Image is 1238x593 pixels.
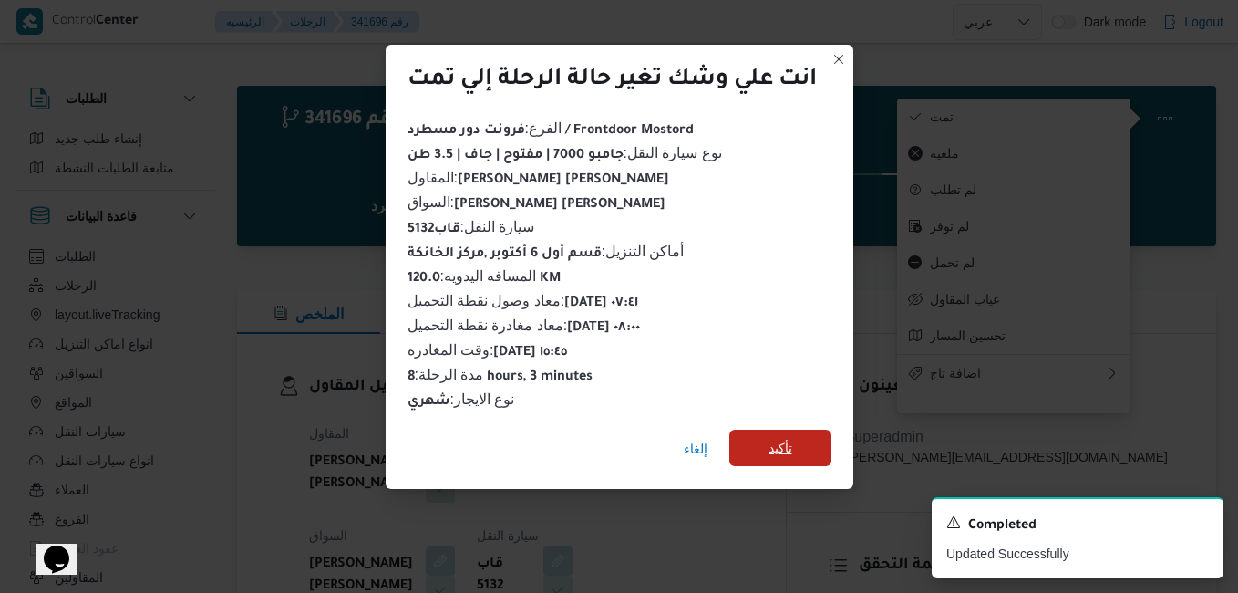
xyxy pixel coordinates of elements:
[408,149,624,163] b: جامبو 7000 | مفتوح | جاف | 3.5 طن
[408,395,450,410] b: شهري
[454,198,665,213] b: [PERSON_NAME] [PERSON_NAME]
[408,194,665,210] span: السواق :
[458,173,669,188] b: [PERSON_NAME] [PERSON_NAME]
[408,293,639,308] span: معاد وصول نقطة التحميل :
[946,514,1209,537] div: Notification
[408,223,460,237] b: قاب5132
[408,247,602,262] b: قسم أول 6 أكتوبر ,مركز الخانكة
[769,437,792,459] span: تأكيد
[408,317,641,333] span: معاد مغادرة نقطة التحميل :
[676,431,715,467] button: إلغاء
[18,520,77,575] iframe: chat widget
[408,219,535,234] span: سيارة النقل :
[408,370,593,385] b: 8 hours, 3 minutes
[493,346,567,360] b: [DATE] ١٥:٤٥
[946,545,1209,564] p: Updated Successfully
[408,244,685,259] span: أماكن التنزيل :
[567,321,640,336] b: [DATE] ٠٨:٠٠
[408,170,669,185] span: المقاول :
[408,145,722,161] span: نوع سيارة النقل :
[729,430,831,466] button: تأكيد
[408,272,562,286] b: 120.0 KM
[408,120,694,136] span: الفرع :
[684,438,707,460] span: إلغاء
[408,391,515,407] span: نوع الايجار :
[828,48,850,70] button: Closes this modal window
[408,124,694,139] b: فرونت دور مسطرد / Frontdoor Mostord
[408,268,562,284] span: المسافه اليدويه :
[408,367,593,382] span: مدة الرحلة :
[564,296,638,311] b: [DATE] ٠٧:٤١
[968,515,1037,537] span: Completed
[408,67,817,96] div: انت علي وشك تغير حالة الرحلة إلي تمت
[408,342,568,358] span: وقت المغادره :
